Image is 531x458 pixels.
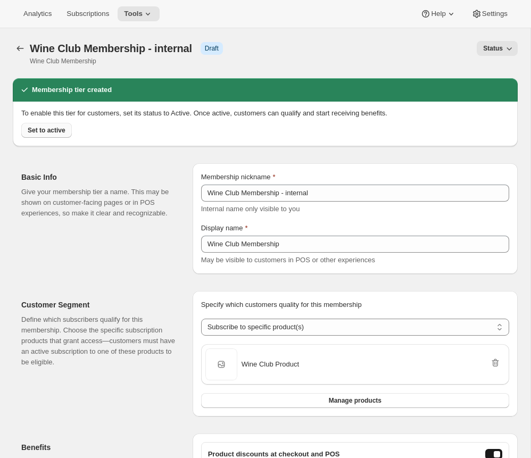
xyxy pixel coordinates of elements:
[124,10,143,18] span: Tools
[23,10,52,18] span: Analytics
[17,6,58,21] button: Analytics
[32,85,112,95] h2: Membership tier created
[60,6,115,21] button: Subscriptions
[205,44,219,53] span: Draft
[30,42,223,55] div: Wine Club Membership - internal
[13,41,28,56] button: Memberships
[21,314,176,368] p: Define which subscribers qualify for this membership. Choose the specific subscription products t...
[21,123,72,138] button: Set to active
[201,205,300,213] span: Internal name only visible to you
[414,6,462,21] button: Help
[21,299,176,310] h2: Customer Segment
[201,224,243,232] span: Display name
[201,256,375,264] span: May be visible to customers in POS or other experiences
[21,172,176,182] h2: Basic Info
[201,236,509,253] input: Enter display name
[477,41,518,56] button: Status
[30,57,203,65] p: Wine Club Membership
[465,6,514,21] button: Settings
[201,299,509,310] p: Specify which customers quality for this membership
[21,108,509,119] p: To enable this tier for customers, set its status to Active. Once active, customers can qualify a...
[21,442,176,453] h2: Benefits
[201,173,271,181] span: Membership nickname
[488,355,503,370] button: Remove
[201,393,509,408] button: Manage products
[118,6,160,21] button: Tools
[431,10,445,18] span: Help
[21,187,176,219] p: Give your membership tier a name. This may be shown on customer-facing pages or in POS experience...
[329,396,381,405] span: Manage products
[67,10,109,18] span: Subscriptions
[242,359,299,370] span: Wine Club Product
[28,126,65,135] span: Set to active
[201,185,509,202] input: Enter internal name
[483,44,503,53] span: Status
[482,10,508,18] span: Settings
